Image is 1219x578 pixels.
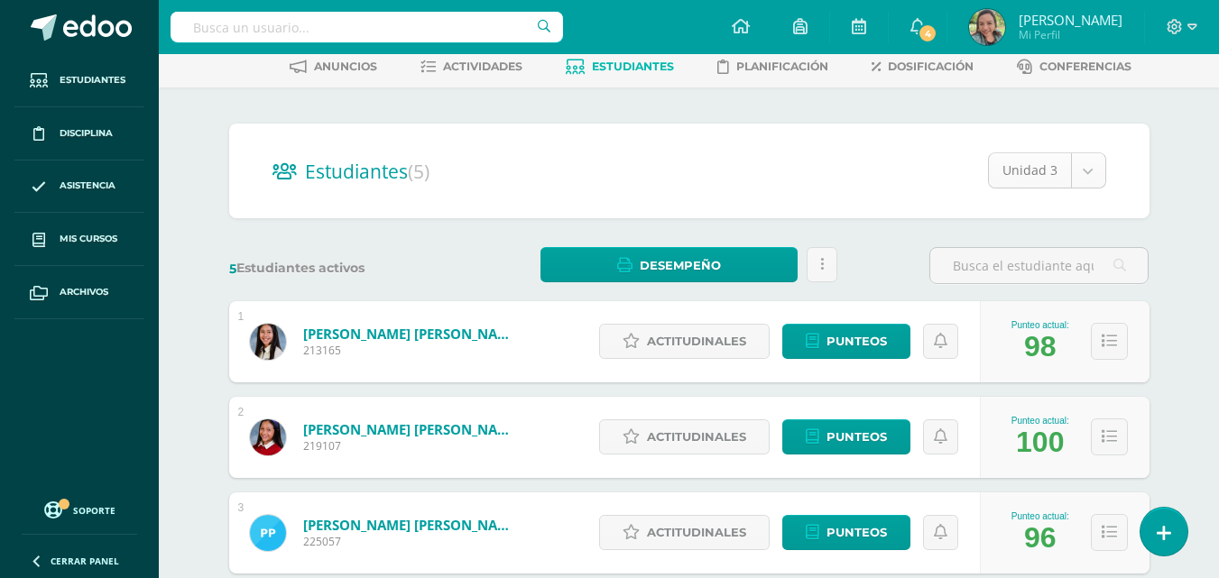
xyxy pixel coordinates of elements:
[1039,60,1131,73] span: Conferencias
[60,285,108,299] span: Archivos
[1016,426,1064,459] div: 100
[599,515,770,550] a: Actitudinales
[305,159,429,184] span: Estudiantes
[238,406,245,418] div: 2
[647,516,746,549] span: Actitudinales
[647,325,746,358] span: Actitudinales
[60,232,117,246] span: Mis cursos
[640,249,721,282] span: Desempeño
[171,12,563,42] input: Busca un usuario...
[303,534,520,549] span: 225057
[238,501,245,514] div: 3
[1011,416,1069,426] div: Punteo actual:
[14,161,144,214] a: Asistencia
[51,555,119,567] span: Cerrar panel
[1019,11,1122,29] span: [PERSON_NAME]
[647,420,746,454] span: Actitudinales
[1024,330,1057,363] div: 98
[303,325,520,343] a: [PERSON_NAME] [PERSON_NAME]
[989,153,1105,188] a: Unidad 3
[599,324,770,359] a: Actitudinales
[736,60,828,73] span: Planificación
[73,504,115,517] span: Soporte
[599,419,770,454] a: Actitudinales
[827,325,887,358] span: Punteos
[14,266,144,319] a: Archivos
[290,52,377,81] a: Anuncios
[969,9,1005,45] img: 125d6587ac5afceeb0a154d7bf529833.png
[22,497,137,521] a: Soporte
[1019,27,1122,42] span: Mi Perfil
[782,324,910,359] a: Punteos
[60,73,125,87] span: Estudiantes
[420,52,522,81] a: Actividades
[303,516,520,534] a: [PERSON_NAME] [PERSON_NAME]
[250,419,286,455] img: 27dec13d5adbd35ffe46ece23e15403d.png
[872,52,974,81] a: Dosificación
[1002,153,1057,188] span: Unidad 3
[930,248,1148,283] input: Busca el estudiante aquí...
[1011,320,1069,330] div: Punteo actual:
[540,247,798,282] a: Desempeño
[250,515,286,551] img: 2b0441f1f73b2e6c452a38cc3c408840.png
[229,261,236,277] span: 5
[782,419,910,454] a: Punteos
[303,438,520,454] span: 219107
[14,54,144,107] a: Estudiantes
[782,515,910,550] a: Punteos
[1011,511,1069,521] div: Punteo actual:
[1024,521,1057,555] div: 96
[408,159,429,184] span: (5)
[14,213,144,266] a: Mis cursos
[238,310,245,323] div: 1
[443,60,522,73] span: Actividades
[303,343,520,358] span: 213165
[918,23,937,43] span: 4
[1017,52,1131,81] a: Conferencias
[888,60,974,73] span: Dosificación
[60,179,115,193] span: Asistencia
[14,107,144,161] a: Disciplina
[827,516,887,549] span: Punteos
[592,60,674,73] span: Estudiantes
[303,420,520,438] a: [PERSON_NAME] [PERSON_NAME]
[827,420,887,454] span: Punteos
[566,52,674,81] a: Estudiantes
[250,324,286,360] img: 077557513bf9465f18dbc569a5159e04.png
[314,60,377,73] span: Anuncios
[229,260,448,277] label: Estudiantes activos
[60,126,113,141] span: Disciplina
[717,52,828,81] a: Planificación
